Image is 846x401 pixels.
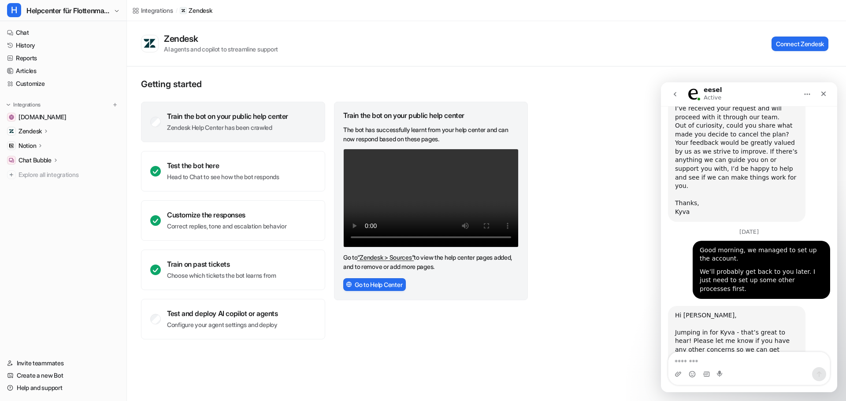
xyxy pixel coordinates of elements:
[28,288,35,295] button: Emoji picker
[143,38,156,49] img: Zendesk logo
[7,170,16,179] img: explore all integrations
[19,113,66,121] span: [DOMAIN_NAME]
[39,164,162,181] div: Good morning, we managed to set up the account.
[112,102,118,108] img: menu_add.svg
[5,102,11,108] img: expand menu
[151,285,165,299] button: Send a message…
[14,288,21,295] button: Upload attachment
[32,158,169,217] div: Good morning, we managed to set up the account.We’ll probably get back to you later. I just need ...
[661,82,837,392] iframe: Intercom live chat
[176,7,178,15] span: /
[141,79,529,89] p: Getting started
[343,111,519,120] div: Train the bot on your public help center
[19,141,36,150] p: Notion
[164,44,278,54] div: AI agents and copilot to streamline support
[167,222,286,231] p: Correct replies, tone and escalation behavior
[164,33,201,44] div: Zendesk
[167,123,288,132] p: Zendesk Help Center has been crawled
[14,5,137,117] div: Hi [PERSON_NAME], I’ve received your request and will proceed with it through our team. Out of cu...
[167,320,278,329] p: Configure your agent settings and deploy
[4,169,123,181] a: Explore all integrations
[19,156,52,165] p: Chat Bubble
[343,125,519,143] p: The bot has successfully learnt from your help center and can now respond based on these pages.
[167,309,278,318] div: Test and deploy AI copilot or agents
[357,254,414,261] a: “Zendesk > Sources”
[141,6,173,15] div: Integrations
[167,112,288,121] div: Train the bot on your public help center
[4,111,123,123] a: dagoexpress.com[DOMAIN_NAME]
[4,100,43,109] button: Integrations
[343,149,519,247] video: Your browser does not support the video tag.
[167,210,286,219] div: Customize the responses
[180,6,212,15] a: Zendesk
[4,52,123,64] a: Reports
[4,39,123,52] a: History
[19,127,42,136] p: Zendesk
[167,271,276,280] p: Choose which tickets the bot learns from
[7,270,169,285] textarea: Message…
[132,6,173,15] a: Integrations
[4,77,123,90] a: Customize
[9,143,14,148] img: Notion
[19,168,119,182] span: Explore all integrations
[167,260,276,269] div: Train on past tickets
[9,129,14,134] img: Zendesk
[167,161,279,170] div: Test the bot here
[14,117,137,134] div: Thanks, Kyva
[26,4,111,17] span: Helpcenter für Flottenmanager (CarrierHub)
[9,114,14,120] img: dagoexpress.com
[56,288,63,295] button: Start recording
[189,6,212,15] p: Zendesk
[4,65,123,77] a: Articles
[39,185,162,211] div: We’ll probably get back to you later. I just need to set up some other processes first.
[7,3,21,17] span: H
[4,26,123,39] a: Chat
[343,278,406,291] button: Go to Help Center
[167,173,279,181] p: Head to Chat to see how the bot responds
[4,369,123,382] a: Create a new Bot
[4,357,123,369] a: Invite teammates
[42,288,49,295] button: Gif picker
[9,158,14,163] img: Chat Bubble
[7,224,169,349] div: eesel says…
[4,382,123,394] a: Help and support
[343,253,519,271] p: Go to to view the help center pages added, and to remove or add more pages.
[7,224,145,329] div: Hi [PERSON_NAME],Jumping in for Kyva - that’s great to hear! Please let me know if you have any o...
[13,101,41,108] p: Integrations
[7,158,169,224] div: Damian says…
[346,281,352,287] img: ZendeskIcon
[7,147,169,158] div: [DATE]
[14,229,137,324] div: Hi [PERSON_NAME], Jumping in for Kyva - that’s great to hear! Please let me know if you have any ...
[772,37,828,51] button: Connect Zendesk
